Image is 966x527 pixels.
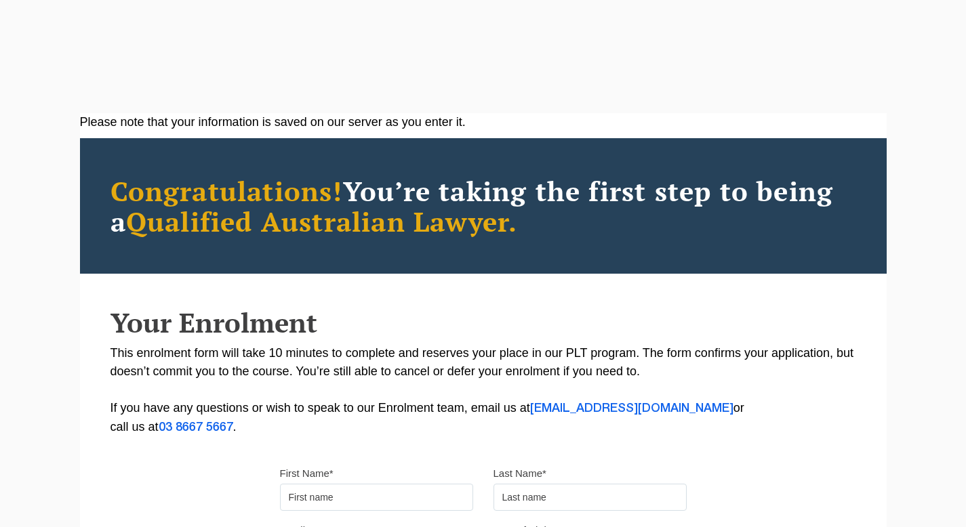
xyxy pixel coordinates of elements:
[110,308,856,337] h2: Your Enrolment
[530,403,733,414] a: [EMAIL_ADDRESS][DOMAIN_NAME]
[126,203,518,239] span: Qualified Australian Lawyer.
[280,467,334,480] label: First Name*
[159,422,233,433] a: 03 8667 5667
[494,467,546,480] label: Last Name*
[494,484,687,511] input: Last name
[80,113,887,131] div: Please note that your information is saved on our server as you enter it.
[280,484,473,511] input: First name
[110,175,856,236] h2: You’re taking the first step to being a
[110,344,856,437] p: This enrolment form will take 10 minutes to complete and reserves your place in our PLT program. ...
[110,173,343,209] span: Congratulations!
